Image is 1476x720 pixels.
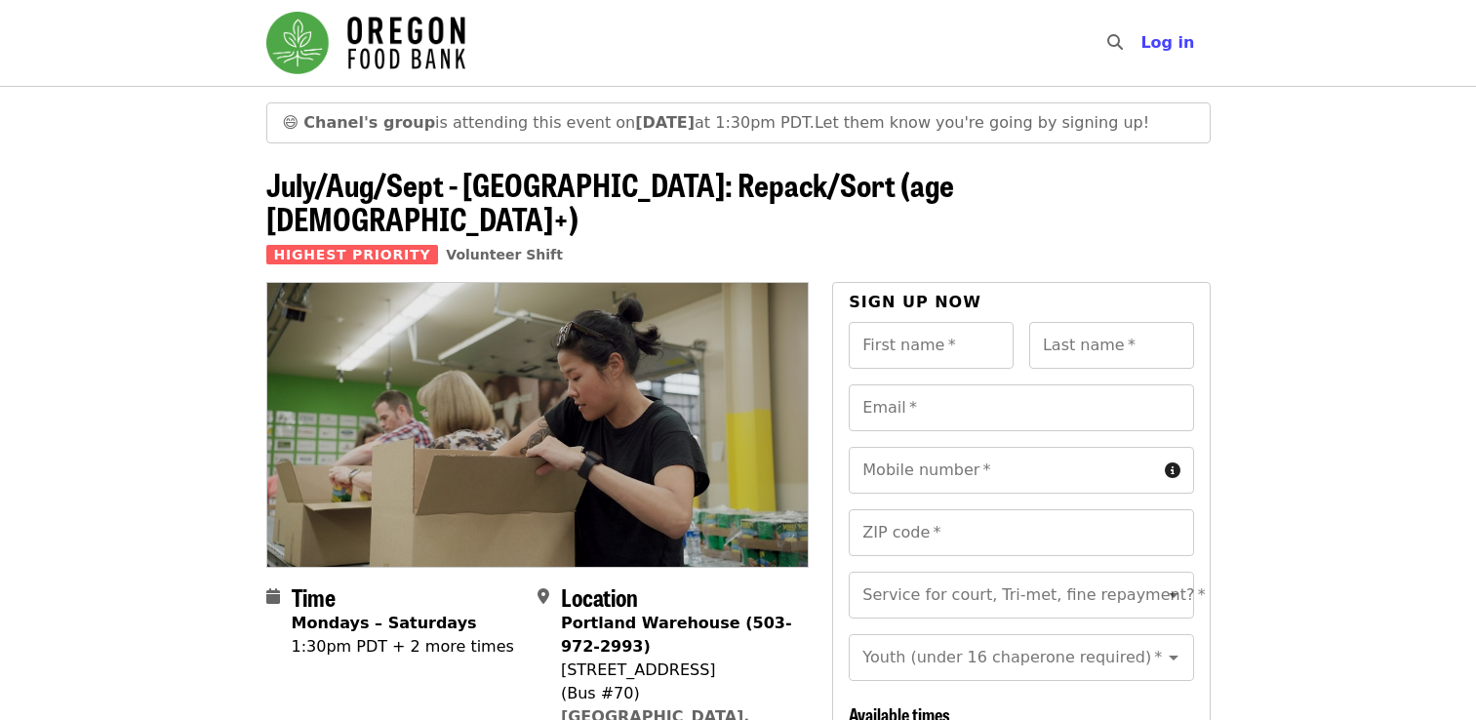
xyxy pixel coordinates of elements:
[267,283,809,566] img: July/Aug/Sept - Portland: Repack/Sort (age 8+) organized by Oregon Food Bank
[1160,644,1187,671] button: Open
[292,580,336,614] span: Time
[635,113,695,132] strong: [DATE]
[292,635,514,659] div: 1:30pm PDT + 2 more times
[266,245,439,264] span: Highest Priority
[266,587,280,606] i: calendar icon
[1107,33,1123,52] i: search icon
[1160,581,1187,609] button: Open
[303,113,815,132] span: is attending this event on at 1:30pm PDT.
[446,247,563,262] a: Volunteer Shift
[292,614,477,632] strong: Mondays – Saturdays
[1029,322,1194,369] input: Last name
[849,447,1156,494] input: Mobile number
[561,614,792,656] strong: Portland Warehouse (503-972-2993)
[849,293,981,311] span: Sign up now
[561,682,793,705] div: (Bus #70)
[1140,33,1194,52] span: Log in
[1135,20,1150,66] input: Search
[283,113,299,132] span: grinning face emoji
[561,580,638,614] span: Location
[1125,23,1210,62] button: Log in
[303,113,435,132] strong: Chanel's group
[538,587,549,606] i: map-marker-alt icon
[849,322,1014,369] input: First name
[266,12,465,74] img: Oregon Food Bank - Home
[849,509,1193,556] input: ZIP code
[561,659,793,682] div: [STREET_ADDRESS]
[266,161,954,241] span: July/Aug/Sept - [GEOGRAPHIC_DATA]: Repack/Sort (age [DEMOGRAPHIC_DATA]+)
[1165,461,1180,480] i: circle-info icon
[815,113,1149,132] span: Let them know you're going by signing up!
[849,384,1193,431] input: Email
